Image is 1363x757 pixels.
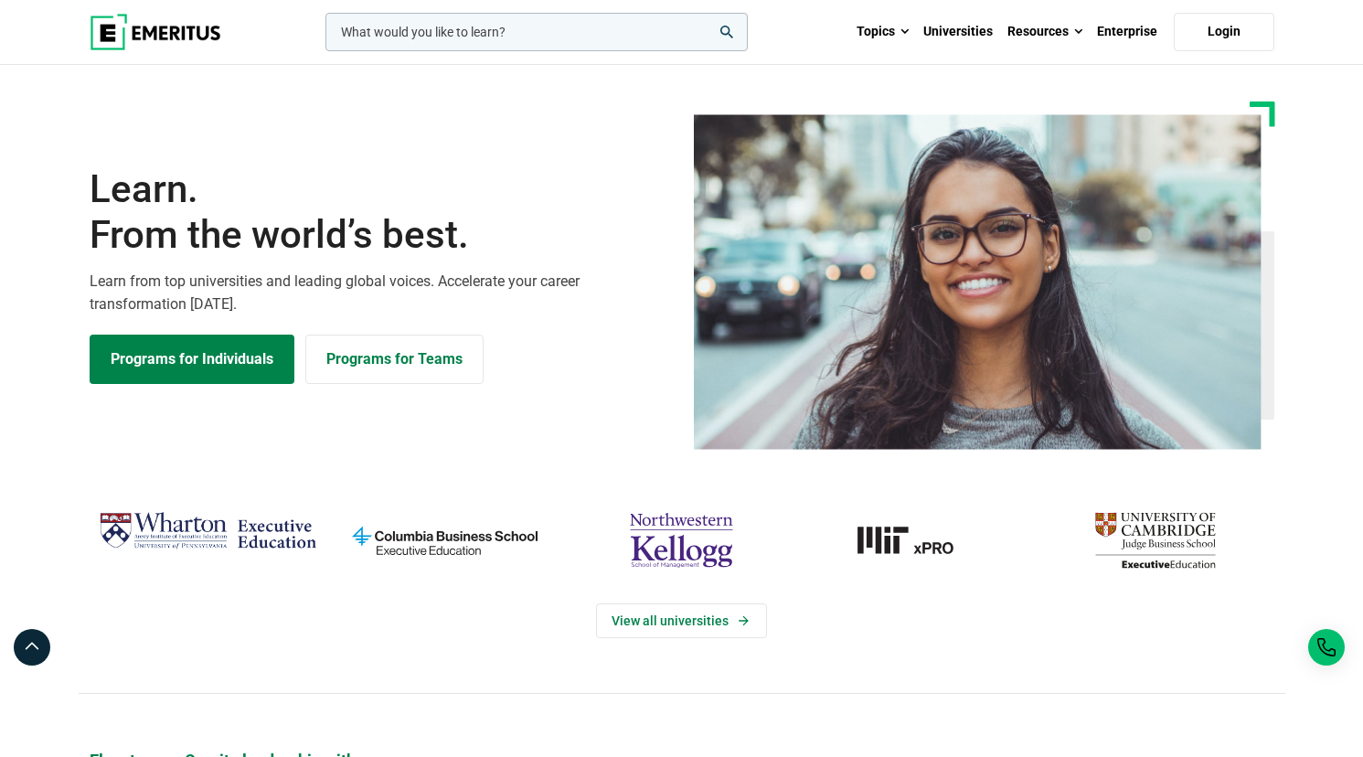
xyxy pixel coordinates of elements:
img: Wharton Executive Education [99,505,317,559]
input: woocommerce-product-search-field-0 [325,13,748,51]
h1: Learn. [90,166,671,259]
img: Learn from the world's best [694,114,1262,450]
span: From the world’s best. [90,212,671,258]
a: MIT-xPRO [809,505,1028,576]
img: northwestern-kellogg [572,505,791,576]
img: columbia-business-school [335,505,554,576]
img: cambridge-judge-business-school [1046,505,1264,576]
p: Learn from top universities and leading global voices. Accelerate your career transformation [DATE]. [90,270,671,316]
a: Login [1174,13,1274,51]
a: View Universities [596,603,767,638]
a: Explore for Business [305,335,484,384]
a: Explore Programs [90,335,294,384]
img: MIT xPRO [809,505,1028,576]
